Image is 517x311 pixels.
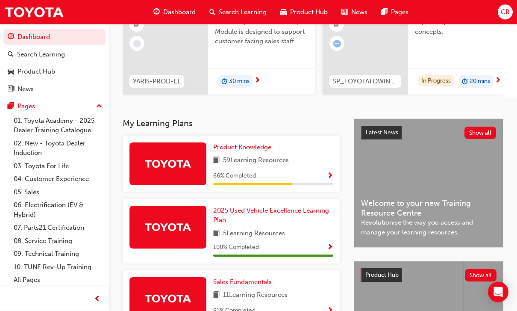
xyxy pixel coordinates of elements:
[213,278,275,287] a: Sales Fundamentals
[10,221,106,234] a: 07. Parts21 Certification
[10,137,106,160] a: 02. New - Toyota Dealer Induction
[361,126,496,140] a: Latest NewsShow all
[10,247,106,261] a: 09. Technical Training
[223,229,285,240] span: 5 Learning Resources
[327,171,333,182] button: Show Progress
[280,7,287,18] span: car-icon
[10,273,106,287] a: All Pages
[215,18,308,47] span: The Yaris product eLearning Module is designed to support customer facing sales staff with introd...
[147,3,203,21] a: guage-iconDashboard
[213,172,256,181] span: 66 % Completed
[3,81,106,97] a: News
[273,3,335,21] a: car-iconProduct Hub
[17,50,65,59] div: Search Learning
[10,172,106,186] a: 04. Customer Experience
[213,290,220,301] span: book-icon
[213,156,220,166] span: book-icon
[10,198,106,221] a: 06. Electrification (EV & Hybrid)
[351,7,367,17] span: News
[8,103,14,110] span: pages-icon
[10,261,106,274] a: 10. TUNE Rev-Up Training
[8,33,14,41] span: guage-icon
[96,101,102,112] span: up-icon
[209,7,215,18] span: search-icon
[8,51,14,59] span: search-icon
[219,7,267,17] span: Search Learning
[163,7,196,17] span: Dashboard
[333,77,398,87] span: SP_TOYOTATOWING_0424
[361,218,496,237] span: Revolutionise the way you access and manage your learning resources.
[221,77,227,88] span: duration-icon
[213,278,272,286] span: Sales Fundamentals
[8,86,14,93] span: news-icon
[470,77,490,87] span: 20 mins
[374,3,415,21] a: pages-iconPages
[10,160,106,173] a: 03. Toyota For Life
[133,40,141,48] span: learningRecordVerb_NONE-icon
[213,207,329,225] span: 2025 Used Vehicle Excellence Learning Plan
[327,243,333,253] button: Show Progress
[203,3,273,21] a: search-iconSearch Learning
[3,29,106,45] a: Dashboard
[361,269,496,282] a: Product HubShow all
[290,7,328,17] span: Product Hub
[144,157,191,172] img: Trak
[462,77,468,88] span: duration-icon
[223,290,288,301] span: 11 Learning Resources
[229,77,250,87] span: 30 mins
[334,19,340,30] span: booktick-icon
[18,84,34,94] div: News
[123,119,340,129] h3: My Learning Plans
[3,47,106,62] a: Search Learning
[4,3,64,22] img: Trak
[361,199,496,218] span: Welcome to your new Training Resource Centre
[213,144,271,151] span: Product Knowledge
[365,272,399,279] span: Product Hub
[327,173,333,181] span: Show Progress
[254,77,261,85] span: next-icon
[144,220,191,235] img: Trak
[464,127,496,139] button: Show all
[498,5,513,20] button: CR
[341,7,348,18] span: news-icon
[501,7,510,17] span: CR
[418,76,454,87] div: In Progress
[333,40,341,48] span: learningRecordVerb_ATTEMPT-icon
[381,7,388,18] span: pages-icon
[213,229,220,240] span: book-icon
[10,114,106,137] a: 01. Toyota Academy - 2025 Dealer Training Catalogue
[366,129,398,136] span: Latest News
[10,234,106,248] a: 08. Service Training
[144,291,191,306] img: Trak
[3,98,106,114] button: Pages
[10,186,106,199] a: 05. Sales
[3,64,106,80] a: Product Hub
[354,119,503,248] a: Latest NewsShow allWelcome to your new Training Resource CentreRevolutionise the way you access a...
[465,270,497,282] button: Show all
[327,244,333,252] span: Show Progress
[94,294,100,305] span: prev-icon
[223,156,289,166] span: 59 Learning Resources
[488,282,508,302] div: Open Intercom Messenger
[8,68,14,76] span: car-icon
[391,7,408,17] span: Pages
[18,67,55,77] div: Product Hub
[213,243,259,253] span: 100 % Completed
[213,143,275,153] a: Product Knowledge
[133,77,181,87] span: YARIS-PROD-EL
[335,3,374,21] a: news-iconNews
[3,27,106,98] button: DashboardSearch LearningProduct HubNews
[18,101,35,111] div: Pages
[134,19,140,30] span: booktick-icon
[213,206,333,225] a: 2025 Used Vehicle Excellence Learning Plan
[153,7,160,18] span: guage-icon
[495,77,501,85] span: next-icon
